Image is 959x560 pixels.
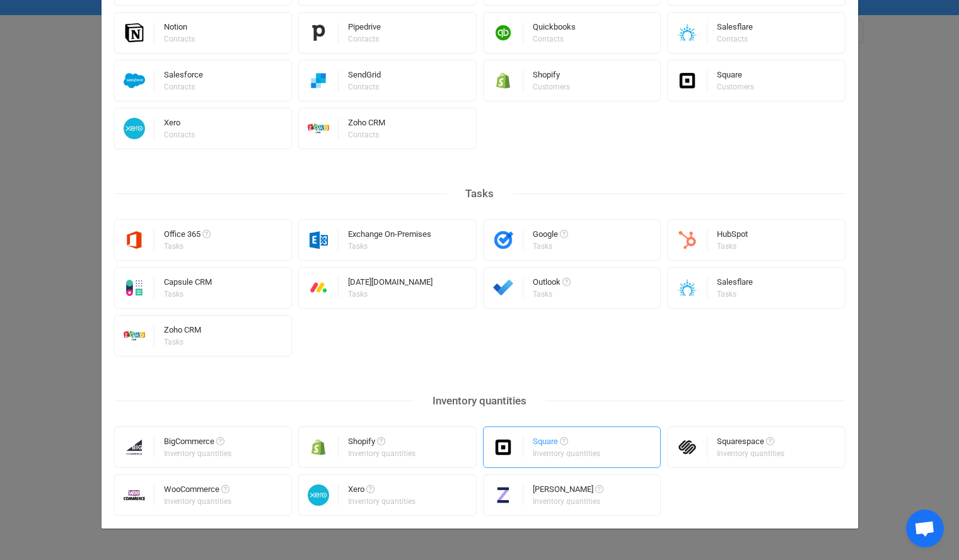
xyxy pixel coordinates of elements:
[115,437,154,458] img: big-commerce.png
[348,23,381,35] div: Pipedrive
[164,118,197,131] div: Xero
[348,450,416,457] div: Inventory quantities
[299,70,339,91] img: sendgrid.png
[348,83,379,91] div: Contacts
[668,437,707,458] img: squarespace.png
[717,230,748,243] div: HubSpot
[348,485,417,498] div: Xero
[164,485,233,498] div: WooCommerce
[533,83,570,91] div: Customers
[164,83,201,91] div: Contacts
[533,230,568,243] div: Google
[484,484,523,506] img: zettle.png
[668,22,707,43] img: salesflare.png
[348,131,383,139] div: Contacts
[115,70,154,91] img: salesforce.png
[348,498,416,505] div: Inventory quantities
[533,290,569,298] div: Tasks
[115,277,154,299] img: capsule.png
[668,70,707,91] img: square.png
[717,290,751,298] div: Tasks
[348,278,433,290] div: [DATE][DOMAIN_NAME]
[348,71,381,83] div: SendGrid
[164,338,199,346] div: Tasks
[717,23,753,35] div: Salesflare
[164,450,231,457] div: Inventory quantities
[348,230,431,243] div: Exchange On-Premises
[668,277,707,299] img: salesflare.png
[164,230,211,243] div: Office 365
[348,437,417,450] div: Shopify
[533,498,602,505] div: Inventory quantities
[164,23,197,35] div: Notion
[484,229,523,251] img: google-tasks.png
[348,243,429,250] div: Tasks
[299,437,339,458] img: shopify.png
[717,83,754,91] div: Customers
[906,510,944,547] div: Open chat
[115,484,154,506] img: woo-commerce.png
[164,71,203,83] div: Salesforce
[164,243,209,250] div: Tasks
[299,229,339,251] img: exchange.png
[717,35,751,43] div: Contacts
[668,229,707,251] img: hubspot.png
[717,243,746,250] div: Tasks
[164,35,195,43] div: Contacts
[717,278,753,290] div: Salesflare
[115,22,154,43] img: notion.png
[115,325,154,346] img: zoho-crm.png
[533,23,576,35] div: Quickbooks
[299,118,339,139] img: zoho-crm.png
[299,22,339,43] img: pipedrive.png
[115,229,154,251] img: microsoft365.png
[115,118,154,139] img: xero.png
[164,326,201,338] div: Zoho CRM
[164,131,195,139] div: Contacts
[164,278,212,290] div: Capsule CRM
[484,277,523,299] img: microsoft-todo.png
[533,243,566,250] div: Tasks
[299,277,339,299] img: monday.png
[533,71,572,83] div: Shopify
[348,35,379,43] div: Contacts
[533,450,600,457] div: Inventory quantities
[533,437,602,450] div: Square
[164,437,233,450] div: BigCommerce
[533,35,574,43] div: Contacts
[717,71,756,83] div: Square
[348,290,431,298] div: Tasks
[717,437,786,450] div: Squarespace
[446,184,513,203] div: Tasks
[348,118,385,131] div: Zoho CRM
[717,450,784,457] div: Inventory quantities
[484,70,523,91] img: shopify.png
[164,290,210,298] div: Tasks
[414,391,545,411] div: Inventory quantities
[533,485,603,498] div: [PERSON_NAME]
[484,437,523,458] img: square.png
[299,484,339,506] img: xero.png
[164,498,231,505] div: Inventory quantities
[533,278,571,290] div: Outlook
[484,22,523,43] img: quickbooks.png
